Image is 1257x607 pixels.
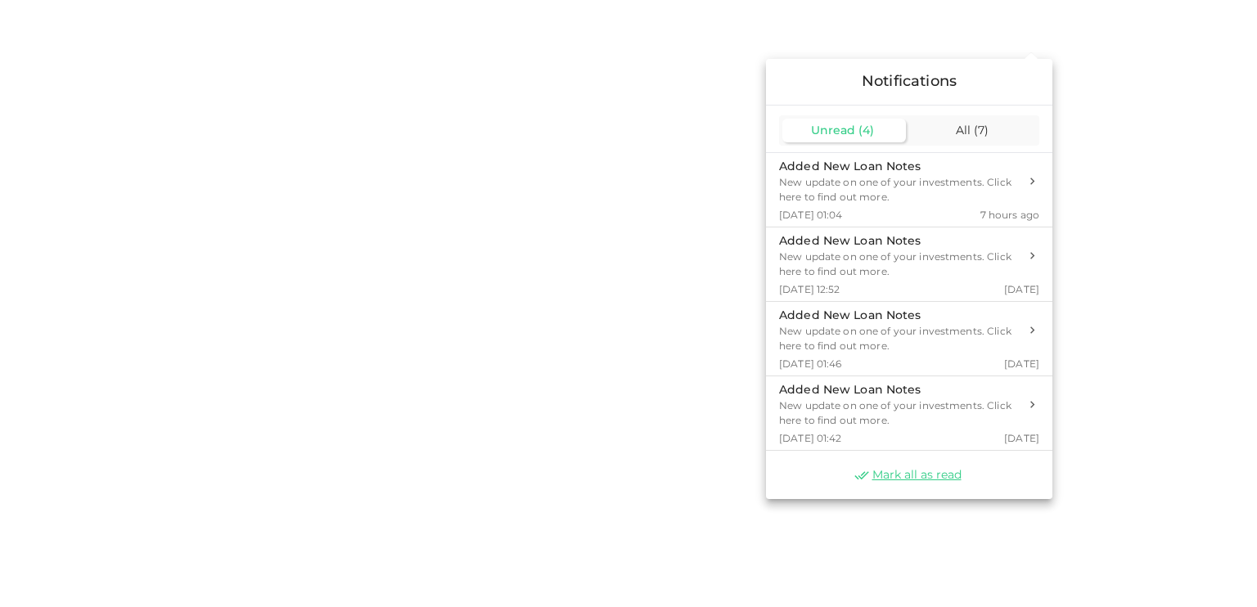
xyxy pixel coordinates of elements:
span: Notifications [862,72,957,90]
span: All [956,123,971,137]
div: New update on one of your investments. Click here to find out more. [779,398,1019,428]
div: New update on one of your investments. Click here to find out more. [779,175,1019,205]
span: [DATE] [1004,282,1039,296]
span: Mark all as read [872,467,962,483]
span: [DATE] 01:42 [779,431,842,445]
div: Added New Loan Notes [779,307,1019,324]
span: ( 7 ) [974,123,989,137]
span: [DATE] [1004,431,1039,445]
div: Added New Loan Notes [779,158,1019,175]
span: 7 hours ago [980,208,1039,222]
span: [DATE] [1004,357,1039,371]
span: [DATE] 12:52 [779,282,840,296]
div: Added New Loan Notes [779,232,1019,250]
span: [DATE] 01:04 [779,208,843,222]
div: New update on one of your investments. Click here to find out more. [779,324,1019,353]
div: Added New Loan Notes [779,381,1019,398]
span: Unread [811,123,855,137]
div: New update on one of your investments. Click here to find out more. [779,250,1019,279]
span: ( 4 ) [858,123,874,137]
span: [DATE] 01:46 [779,357,842,371]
